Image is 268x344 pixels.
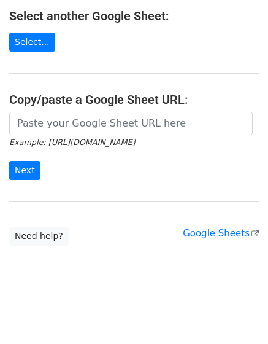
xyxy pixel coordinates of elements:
[9,161,40,180] input: Next
[9,138,135,147] small: Example: [URL][DOMAIN_NAME]
[9,33,55,52] a: Select...
[9,92,259,107] h4: Copy/paste a Google Sheet URL:
[9,9,259,23] h4: Select another Google Sheet:
[207,285,268,344] iframe: Chat Widget
[9,227,69,246] a: Need help?
[207,285,268,344] div: Widget de chat
[183,228,259,239] a: Google Sheets
[9,112,253,135] input: Paste your Google Sheet URL here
